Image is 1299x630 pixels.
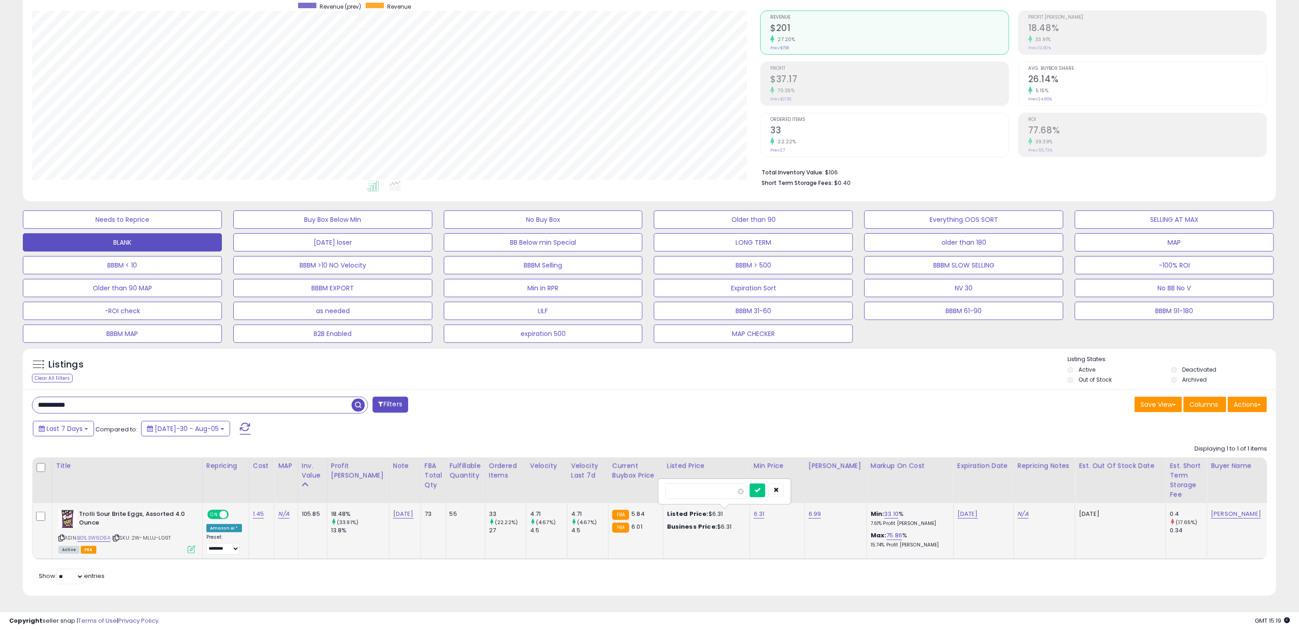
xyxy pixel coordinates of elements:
[393,461,417,471] div: Note
[770,125,1009,137] h2: 33
[33,421,94,436] button: Last 7 Days
[1018,461,1072,471] div: Repricing Notes
[206,534,242,555] div: Preset:
[667,522,717,531] b: Business Price:
[1028,147,1052,153] small: Prev: 55.73%
[1028,15,1267,20] span: Profit [PERSON_NAME]
[1135,397,1182,412] button: Save View
[809,509,821,519] a: 6.99
[770,45,789,51] small: Prev: $158
[871,510,947,527] div: %
[1028,45,1051,51] small: Prev: 13.80%
[444,256,643,274] button: BBBM Selling
[450,510,478,518] div: 55
[58,546,79,554] span: All listings currently available for purchase on Amazon
[444,210,643,229] button: No Buy Box
[233,256,432,274] button: BBBM >10 NO Velocity
[78,616,117,625] a: Terms of Use
[867,457,953,503] th: The percentage added to the cost of goods (COGS) that forms the calculator for Min & Max prices.
[1194,445,1267,453] div: Displaying 1 to 1 of 1 items
[864,233,1063,252] button: older than 180
[23,279,222,297] button: Older than 90 MAP
[1189,400,1218,409] span: Columns
[871,509,884,518] b: Min:
[774,138,796,145] small: 22.22%
[1018,509,1029,519] a: N/A
[302,510,320,518] div: 105.85
[278,461,294,471] div: MAP
[56,461,199,471] div: Title
[774,36,795,43] small: 27.20%
[1078,376,1112,383] label: Out of Stock
[208,511,220,519] span: ON
[864,210,1063,229] button: Everything OOS SORT
[495,519,518,526] small: (22.22%)
[23,302,222,320] button: -ROI check
[253,509,264,519] a: 1.45
[233,279,432,297] button: BBBM EXPORT
[770,74,1009,86] h2: $37.17
[871,531,947,548] div: %
[233,210,432,229] button: Buy Box Below Min
[1075,279,1274,297] button: No BB No V
[667,523,743,531] div: $6.31
[577,519,597,526] small: (4.67%)
[1068,355,1276,364] p: Listing States:
[95,425,137,434] span: Compared to:
[770,23,1009,35] h2: $201
[1183,397,1226,412] button: Columns
[39,572,105,580] span: Show: entries
[1032,36,1051,43] small: 33.91%
[834,178,851,187] span: $0.40
[1028,96,1052,102] small: Prev: 24.86%
[48,358,84,371] h5: Listings
[79,510,190,529] b: Trolli Sour Brite Eggs, Assorted 4.0 Ounce
[953,457,1014,503] th: CSV column name: cust_attr_2_Expiration Date
[654,233,853,252] button: LONG TERM
[654,256,853,274] button: BBBM > 500
[762,166,1260,177] li: $106
[233,233,432,252] button: [DATE] loser
[227,511,242,519] span: OFF
[1075,233,1274,252] button: MAP
[1228,397,1267,412] button: Actions
[612,461,659,480] div: Current Buybox Price
[654,279,853,297] button: Expiration Sort
[957,509,978,519] a: [DATE]
[444,279,643,297] button: Min in RPR
[253,461,271,471] div: Cost
[58,510,195,552] div: ASIN:
[444,325,643,343] button: expiration 500
[23,233,222,252] button: BLANK
[1170,461,1203,499] div: Est. Short Term Storage Fee
[387,3,411,10] span: Revenue
[871,461,950,471] div: Markup on Cost
[489,510,526,518] div: 33
[450,461,481,480] div: Fulfillable Quantity
[770,147,785,153] small: Prev: 27
[23,210,222,229] button: Needs to Reprice
[530,461,563,471] div: Velocity
[1211,509,1261,519] a: [PERSON_NAME]
[58,510,77,528] img: 51t0ZV6L7KL._SL40_.jpg
[331,461,385,480] div: Profit [PERSON_NAME]
[631,509,645,518] span: 5.84
[762,179,833,187] b: Short Term Storage Fees:
[302,461,323,480] div: Inv. value
[278,509,289,519] a: N/A
[762,168,824,176] b: Total Inventory Value:
[654,302,853,320] button: BBBM 31-60
[571,526,608,535] div: 4.5
[1170,510,1207,518] div: 0.4
[864,279,1063,297] button: NV 30
[1207,457,1268,503] th: CSV column name: cust_attr_4_Buyer Name
[331,526,389,535] div: 13.8%
[155,424,219,433] span: [DATE]-30 - Aug-05
[1182,366,1216,373] label: Deactivated
[1079,461,1162,471] div: Est. Out Of Stock Date
[141,421,230,436] button: [DATE]-30 - Aug-05
[425,510,439,518] div: 73
[32,374,73,383] div: Clear All Filters
[887,531,903,540] a: 75.86
[23,325,222,343] button: BBBM MAP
